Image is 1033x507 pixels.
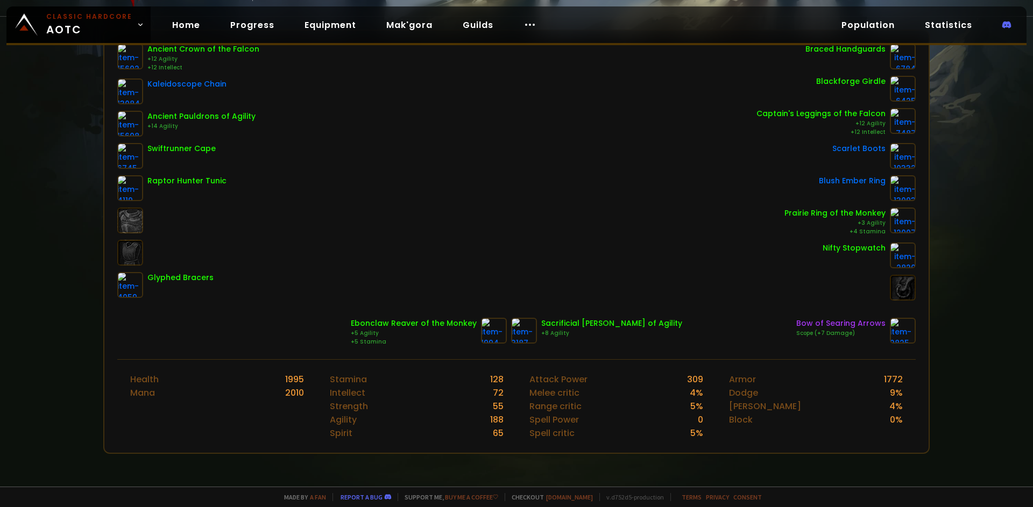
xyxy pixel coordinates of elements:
[285,373,304,386] div: 1995
[805,44,886,55] div: Braced Handguards
[698,413,703,426] div: 0
[890,242,916,268] img: item-2820
[147,78,227,90] div: Kaleidoscope Chain
[130,386,155,399] div: Mana
[729,373,756,386] div: Armor
[541,318,682,329] div: Sacrificial [PERSON_NAME] of Agility
[529,413,579,426] div: Spell Power
[490,413,504,426] div: 188
[296,14,365,36] a: Equipment
[285,386,304,399] div: 2010
[541,329,682,338] div: +8 Agility
[117,143,143,169] img: item-6745
[130,373,159,386] div: Health
[117,175,143,201] img: item-4119
[351,338,477,346] div: +5 Stamina
[690,399,703,413] div: 5 %
[117,78,143,104] img: item-13084
[310,493,326,501] a: a fan
[511,318,537,344] img: item-3187
[330,399,368,413] div: Strength
[46,12,132,22] small: Classic Hardcore
[784,227,886,236] div: +4 Stamina
[690,426,703,440] div: 5 %
[529,386,579,399] div: Melee critic
[493,399,504,413] div: 55
[756,119,886,128] div: +12 Agility
[341,493,383,501] a: Report a bug
[493,386,504,399] div: 72
[756,128,886,137] div: +12 Intellect
[6,6,151,43] a: Classic HardcoreAOTC
[490,373,504,386] div: 128
[733,493,762,501] a: Consent
[147,175,227,187] div: Raptor Hunter Tunic
[454,14,502,36] a: Guilds
[493,426,504,440] div: 65
[599,493,664,501] span: v. d752d5 - production
[529,426,575,440] div: Spell critic
[890,208,916,233] img: item-12007
[729,399,801,413] div: [PERSON_NAME]
[481,318,507,344] img: item-1994
[278,493,326,501] span: Made by
[529,399,582,413] div: Range critic
[330,386,365,399] div: Intellect
[682,493,702,501] a: Terms
[529,373,588,386] div: Attack Power
[690,386,703,399] div: 4 %
[819,175,886,187] div: Blush Ember Ring
[546,493,593,501] a: [DOMAIN_NAME]
[889,399,903,413] div: 4 %
[823,242,886,254] div: Nifty Stopwatch
[117,272,143,298] img: item-4059
[378,14,441,36] a: Mak'gora
[784,219,886,227] div: +3 Agility
[706,493,729,501] a: Privacy
[117,44,143,69] img: item-15602
[164,14,209,36] a: Home
[756,108,886,119] div: Captain's Leggings of the Falcon
[890,108,916,134] img: item-7487
[816,76,886,87] div: Blackforge Girdle
[505,493,593,501] span: Checkout
[796,318,886,329] div: Bow of Searing Arrows
[147,44,259,55] div: Ancient Crown of the Falcon
[890,318,916,344] img: item-2825
[884,373,903,386] div: 1772
[117,111,143,137] img: item-15608
[222,14,283,36] a: Progress
[890,413,903,426] div: 0 %
[796,329,886,338] div: Scope (+7 Damage)
[147,111,256,122] div: Ancient Pauldrons of Agility
[833,14,903,36] a: Population
[890,175,916,201] img: item-13093
[445,493,498,501] a: Buy me a coffee
[890,386,903,399] div: 9 %
[46,12,132,38] span: AOTC
[147,55,259,63] div: +12 Agility
[330,373,367,386] div: Stamina
[687,373,703,386] div: 309
[351,318,477,329] div: Ebonclaw Reaver of the Monkey
[729,413,753,426] div: Block
[330,413,357,426] div: Agility
[147,143,216,154] div: Swiftrunner Cape
[147,63,259,72] div: +12 Intellect
[916,14,981,36] a: Statistics
[890,76,916,102] img: item-6425
[351,329,477,338] div: +5 Agility
[832,143,886,154] div: Scarlet Boots
[890,44,916,69] img: item-6784
[890,143,916,169] img: item-10332
[784,208,886,219] div: Prairie Ring of the Monkey
[330,426,352,440] div: Spirit
[729,386,758,399] div: Dodge
[147,272,214,283] div: Glyphed Bracers
[398,493,498,501] span: Support me,
[147,122,256,131] div: +14 Agility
